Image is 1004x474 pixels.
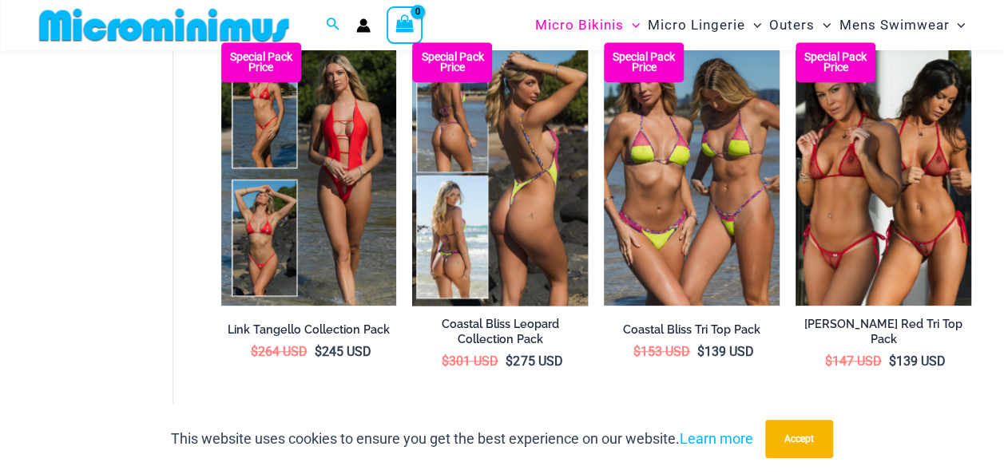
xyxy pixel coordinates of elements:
[314,344,321,359] span: $
[889,354,896,369] span: $
[825,354,832,369] span: $
[387,6,423,43] a: View Shopping Cart, empty
[535,5,624,45] span: Micro Bikinis
[604,52,684,73] b: Special Pack Price
[889,354,946,369] bdi: 139 USD
[250,344,307,359] bdi: 264 USD
[412,42,588,306] img: Coastal Bliss Leopard Sunset Collection Pack B
[796,317,971,346] h2: [PERSON_NAME] Red Tri Top Pack
[442,354,449,369] span: $
[412,317,588,353] a: Coastal Bliss Leopard Collection Pack
[765,5,835,45] a: OutersMenu ToggleMenu Toggle
[796,52,875,73] b: Special Pack Price
[624,5,640,45] span: Menu Toggle
[604,42,780,306] img: Coastal Bliss Leopard Sunset Tri Top Pack
[506,354,513,369] span: $
[529,2,972,48] nav: Site Navigation
[825,354,882,369] bdi: 147 USD
[33,7,296,43] img: MM SHOP LOGO FLAT
[949,5,965,45] span: Menu Toggle
[697,344,754,359] bdi: 139 USD
[796,42,971,306] img: Summer Storm Red Tri Top Pack F
[221,52,301,73] b: Special Pack Price
[40,53,184,373] iframe: TrustedSite Certified
[796,317,971,353] a: [PERSON_NAME] Red Tri Top Pack
[356,18,371,33] a: Account icon link
[697,344,704,359] span: $
[796,42,971,306] a: Summer Storm Red Tri Top Pack F Summer Storm Red Tri Top Pack BSummer Storm Red Tri Top Pack B
[326,15,340,35] a: Search icon link
[769,5,815,45] span: Outers
[442,354,498,369] bdi: 301 USD
[412,42,588,306] a: Coastal Bliss Leopard Sunset Collection Pack C Coastal Bliss Leopard Sunset Collection Pack BCoas...
[644,5,765,45] a: Micro LingerieMenu ToggleMenu Toggle
[815,5,831,45] span: Menu Toggle
[221,42,397,306] a: Collection Pack Collection Pack BCollection Pack B
[221,42,397,306] img: Collection Pack
[604,322,780,338] h2: Coastal Bliss Tri Top Pack
[633,344,641,359] span: $
[506,354,562,369] bdi: 275 USD
[531,5,644,45] a: Micro BikinisMenu ToggleMenu Toggle
[680,430,753,447] a: Learn more
[412,52,492,73] b: Special Pack Price
[171,427,753,451] p: This website uses cookies to ensure you get the best experience on our website.
[648,5,745,45] span: Micro Lingerie
[250,344,257,359] span: $
[314,344,371,359] bdi: 245 USD
[765,420,833,458] button: Accept
[839,5,949,45] span: Mens Swimwear
[633,344,690,359] bdi: 153 USD
[412,317,588,346] h2: Coastal Bliss Leopard Collection Pack
[745,5,761,45] span: Menu Toggle
[604,42,780,306] a: Coastal Bliss Leopard Sunset Tri Top Pack Coastal Bliss Leopard Sunset Tri Top Pack BCoastal Blis...
[221,322,397,343] a: Link Tangello Collection Pack
[604,322,780,343] a: Coastal Bliss Tri Top Pack
[221,322,397,338] h2: Link Tangello Collection Pack
[835,5,969,45] a: Mens SwimwearMenu ToggleMenu Toggle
